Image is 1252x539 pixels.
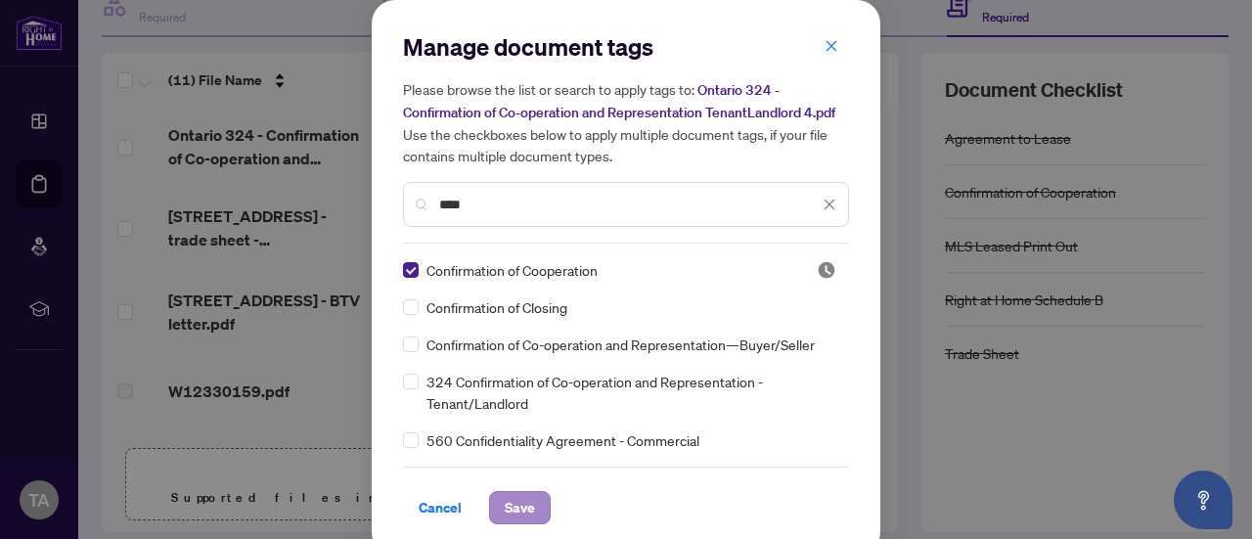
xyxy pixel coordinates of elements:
h5: Please browse the list or search to apply tags to: Use the checkboxes below to apply multiple doc... [403,78,849,166]
span: Pending Review [817,260,836,280]
button: Open asap [1174,471,1232,529]
button: Save [489,491,551,524]
span: close [825,39,838,53]
span: Confirmation of Cooperation [426,259,598,281]
span: Confirmation of Closing [426,296,567,318]
button: Cancel [403,491,477,524]
span: Save [505,492,535,523]
h2: Manage document tags [403,31,849,63]
span: 560 Confidentiality Agreement - Commercial [426,429,699,451]
img: status [817,260,836,280]
span: Cancel [419,492,462,523]
span: Confirmation of Co-operation and Representation—Buyer/Seller [426,334,815,355]
span: close [823,198,836,211]
span: 324 Confirmation of Co-operation and Representation - Tenant/Landlord [426,371,837,414]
